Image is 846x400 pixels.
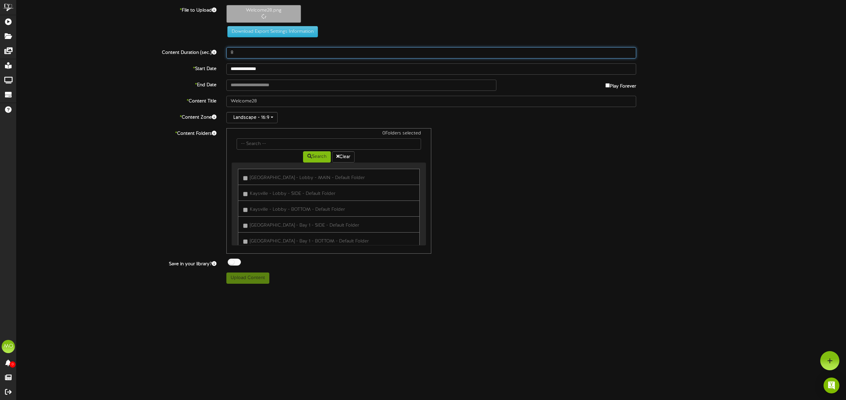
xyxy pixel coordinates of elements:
[824,378,839,393] div: Open Intercom Messenger
[10,361,16,368] span: 0
[250,239,369,244] span: [GEOGRAPHIC_DATA] - Bay 1 - BOTTOM - Default Folder
[243,176,248,180] input: [GEOGRAPHIC_DATA] - Lobby - MAIN - Default Folder
[332,151,355,163] button: Clear
[303,151,331,163] button: Search
[12,5,221,14] label: File to Upload
[250,207,345,212] span: Kaysville - Lobby - BOTTOM - Default Folder
[12,96,221,105] label: Content Title
[12,80,221,89] label: End Date
[12,112,221,121] label: Content Zone
[12,47,221,56] label: Content Duration (sec.)
[232,130,426,138] div: 0 Folders selected
[226,96,636,107] input: Title of this Content
[243,239,248,244] input: [GEOGRAPHIC_DATA] - Bay 1 - BOTTOM - Default Folder
[250,175,365,180] span: [GEOGRAPHIC_DATA] - Lobby - MAIN - Default Folder
[605,83,610,88] input: Play Forever
[224,29,318,34] a: Download Export Settings Information
[226,112,278,123] button: Landscape - 16:9
[2,340,15,353] div: MO
[12,259,221,268] label: Save in your library?
[227,26,318,37] button: Download Export Settings Information
[605,80,636,90] label: Play Forever
[237,138,421,150] input: -- Search --
[243,192,248,196] input: Kaysville - Lobby - SIDE - Default Folder
[12,63,221,72] label: Start Date
[226,273,269,284] button: Upload Content
[243,224,248,228] input: [GEOGRAPHIC_DATA] - Bay 1 - SIDE - Default Folder
[250,223,359,228] span: [GEOGRAPHIC_DATA] - Bay 1 - SIDE - Default Folder
[250,191,335,196] span: Kaysville - Lobby - SIDE - Default Folder
[243,208,248,212] input: Kaysville - Lobby - BOTTOM - Default Folder
[12,128,221,137] label: Content Folders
